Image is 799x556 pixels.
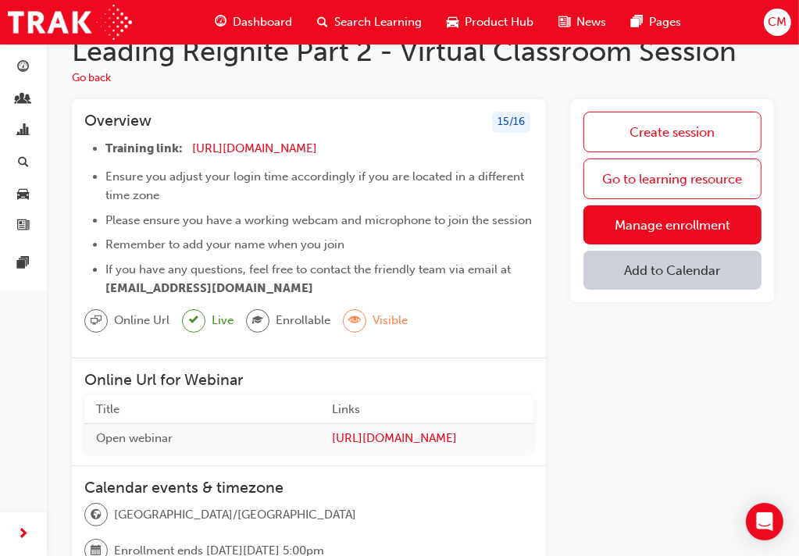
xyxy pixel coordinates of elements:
span: pages-icon [631,12,643,32]
button: Go back [72,69,111,87]
span: car-icon [447,12,458,32]
span: Pages [649,13,681,31]
div: Open Intercom Messenger [746,503,783,540]
span: globe-icon [91,505,102,526]
span: [GEOGRAPHIC_DATA]/[GEOGRAPHIC_DATA] [114,506,356,524]
span: search-icon [18,156,29,170]
a: Go to learning resource [583,159,762,199]
a: news-iconNews [546,6,619,38]
span: news-icon [558,12,570,32]
img: Trak [8,5,132,40]
span: CM [768,13,787,31]
span: chart-icon [18,124,30,138]
span: Please ensure you have a working webcam and microphone to join the session [105,213,532,227]
button: CM [764,9,791,36]
h3: Overview [84,112,152,133]
th: Links [320,395,533,424]
span: pages-icon [18,257,30,271]
h3: Calendar events & timezone [84,479,533,497]
th: Title [84,395,320,424]
span: If you have any questions, feel free to contact the friendly team via email at [105,262,511,276]
a: Manage enrollment [583,205,762,244]
span: people-icon [18,93,30,107]
a: pages-iconPages [619,6,694,38]
span: Online Url [114,312,169,330]
h1: Leading Reignite Part 2 - Virtual Classroom Session [72,34,774,69]
div: 15 / 16 [492,112,530,133]
span: Remember to add your name when you join [105,237,344,251]
a: guage-iconDashboard [202,6,305,38]
span: guage-icon [18,61,30,75]
span: [EMAIL_ADDRESS][DOMAIN_NAME] [105,281,313,295]
span: guage-icon [215,12,227,32]
a: [URL][DOMAIN_NAME] [332,429,522,447]
span: sessionType_ONLINE_URL-icon [91,311,102,331]
span: car-icon [18,187,30,201]
span: Search Learning [334,13,422,31]
h3: Online Url for Webinar [84,371,533,389]
span: news-icon [18,219,30,233]
span: Enrollable [276,312,330,330]
button: Add to Calendar [583,251,762,290]
a: car-iconProduct Hub [434,6,546,38]
span: eye-icon [349,311,360,331]
a: [URL][DOMAIN_NAME] [192,141,317,155]
span: Training link: [105,141,183,155]
span: tick-icon [189,311,198,330]
span: next-icon [18,525,30,544]
a: Create session [583,112,762,152]
span: Ensure you adjust your login time accordingly if you are located in a different time zone [105,169,527,202]
span: News [576,13,606,31]
a: search-iconSearch Learning [305,6,434,38]
span: graduationCap-icon [252,311,263,331]
span: Live [212,312,234,330]
span: Visible [373,312,408,330]
span: search-icon [317,12,328,32]
span: Product Hub [465,13,533,31]
span: Open webinar [96,431,173,445]
span: Dashboard [233,13,292,31]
